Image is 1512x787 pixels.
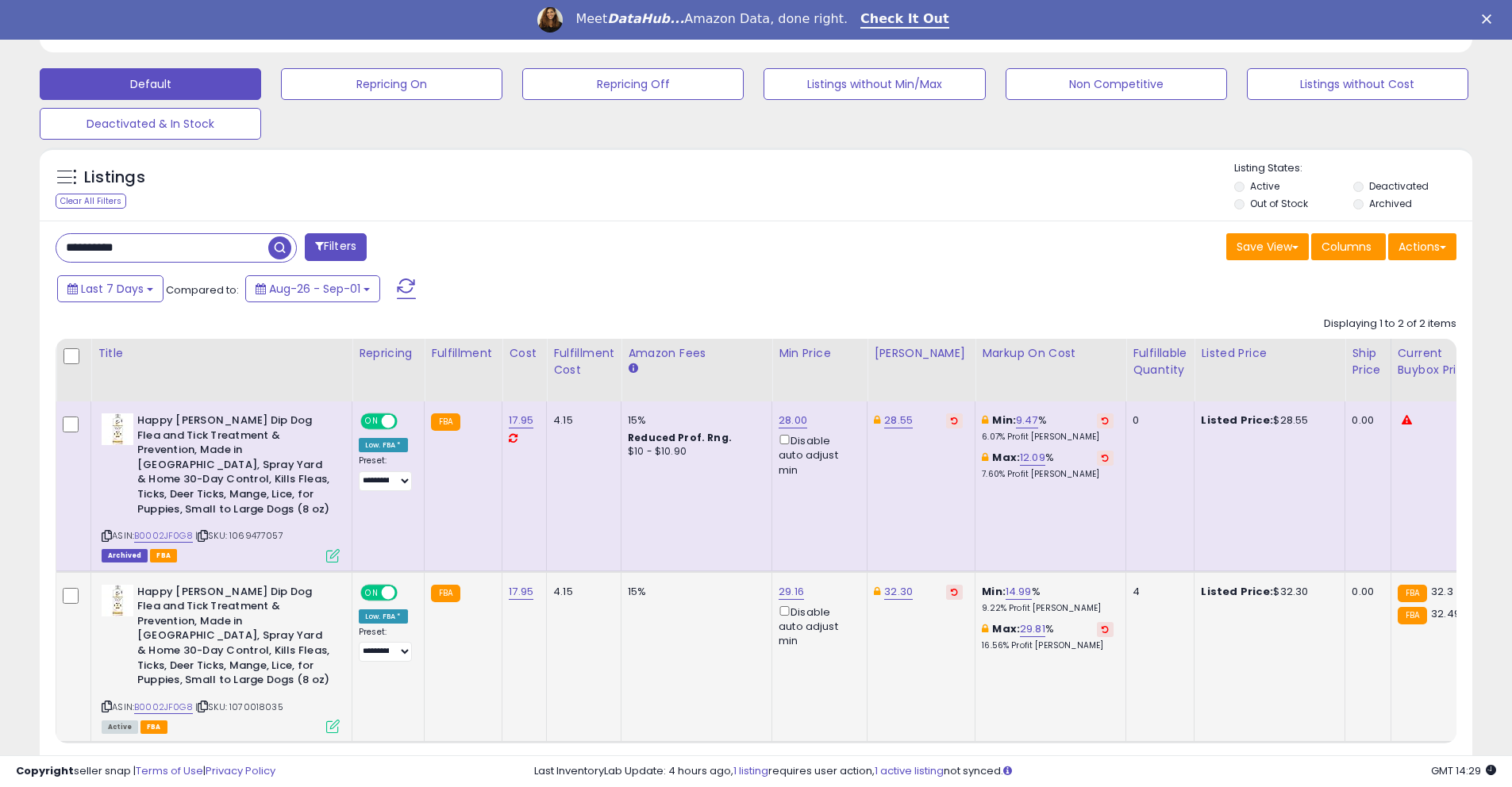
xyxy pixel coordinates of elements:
[362,415,382,428] span: ON
[628,345,765,362] div: Amazon Fees
[509,413,533,428] a: 17.95
[134,701,193,714] a: B0002JF0G8
[1431,606,1460,621] span: 32.49
[102,413,133,445] img: 41iM81GeopL._SL40_.jpg
[245,275,380,302] button: Aug-26 - Sep-01
[1201,584,1273,599] b: Listed Price:
[166,282,239,298] span: Compared to:
[992,413,1016,428] b: Min:
[992,621,1020,636] b: Max:
[628,585,760,599] div: 15%
[1322,239,1372,255] span: Columns
[522,68,744,100] button: Repricing Off
[305,233,367,261] button: Filters
[1369,179,1429,193] label: Deactivated
[509,584,533,600] a: 17.95
[1431,763,1496,778] span: 2025-09-9 14:29 GMT
[1250,197,1308,210] label: Out of Stock
[1006,584,1032,600] a: 14.99
[1431,584,1453,599] span: 32.3
[137,413,330,520] b: Happy [PERSON_NAME] Dip Dog Flea and Tick Treatment & Prevention, Made in [GEOGRAPHIC_DATA], Spra...
[1369,197,1412,210] label: Archived
[628,445,760,459] div: $10 - $10.90
[1201,413,1333,428] div: $28.55
[534,764,1496,779] div: Last InventoryLab Update: 4 hours ago, requires user action, not synced.
[992,450,1020,465] b: Max:
[359,438,408,452] div: Low. FBA *
[137,585,330,692] b: Happy [PERSON_NAME] Dip Dog Flea and Tick Treatment & Prevention, Made in [GEOGRAPHIC_DATA], Spra...
[102,585,133,616] img: 41iM81GeopL._SL40_.jpg
[779,413,807,428] a: 28.00
[269,281,360,297] span: Aug-26 - Sep-01
[40,68,261,100] button: Default
[206,763,275,778] a: Privacy Policy
[57,275,164,302] button: Last 7 Days
[431,413,460,431] small: FBA
[975,339,1126,401] th: The percentage added to the cost of goods (COGS) that forms the calculator for Min & Max prices.
[884,584,913,600] a: 32.30
[982,640,1114,651] p: 16.56% Profit [PERSON_NAME]
[982,584,1006,599] b: Min:
[395,585,421,599] span: OFF
[779,603,855,649] div: Disable auto adjust min
[779,584,804,600] a: 29.16
[84,167,145,189] h5: Listings
[362,585,382,599] span: ON
[1133,585,1182,599] div: 4
[628,431,732,444] b: Reduced Prof. Rng.
[140,720,167,734] span: FBA
[1133,413,1182,428] div: 0
[359,609,408,624] div: Low. FBA *
[628,413,760,428] div: 15%
[56,194,126,209] div: Clear All Filters
[1250,179,1279,193] label: Active
[40,108,261,140] button: Deactivated & In Stock
[1398,345,1479,378] div: Current Buybox Price
[1226,233,1309,260] button: Save View
[431,345,495,362] div: Fulfillment
[81,281,144,297] span: Last 7 Days
[553,413,609,428] div: 4.15
[1352,413,1378,428] div: 0.00
[195,529,283,542] span: | SKU: 1069477057
[102,549,148,562] span: Listings that have been deleted from Seller Central
[1006,68,1227,100] button: Non Competitive
[1247,68,1468,100] button: Listings without Cost
[509,345,540,362] div: Cost
[1020,621,1045,637] a: 29.81
[134,529,193,543] a: B0002JF0G8
[1398,585,1427,602] small: FBA
[982,622,1114,651] div: %
[1482,14,1498,24] div: Close
[1133,345,1187,378] div: Fulfillable Quantity
[982,413,1114,443] div: %
[1388,233,1456,260] button: Actions
[982,469,1114,480] p: 7.60% Profit [PERSON_NAME]
[359,345,417,362] div: Repricing
[1201,413,1273,428] b: Listed Price:
[982,345,1119,362] div: Markup on Cost
[1020,450,1045,466] a: 12.09
[102,585,340,732] div: ASIN:
[1398,607,1427,624] small: FBA
[1352,345,1383,378] div: Ship Price
[779,345,860,362] div: Min Price
[779,432,855,478] div: Disable auto adjust min
[16,763,74,778] strong: Copyright
[102,413,340,561] div: ASIN:
[1016,413,1038,428] a: 9.47
[607,11,684,26] i: DataHub...
[136,763,203,778] a: Terms of Use
[359,627,412,662] div: Preset:
[281,68,502,100] button: Repricing On
[1352,585,1378,599] div: 0.00
[982,451,1114,480] div: %
[150,549,177,562] span: FBA
[733,763,768,778] a: 1 listing
[553,585,609,599] div: 4.15
[553,345,614,378] div: Fulfillment Cost
[195,701,283,713] span: | SKU: 1070018035
[764,68,985,100] button: Listings without Min/Max
[874,345,968,362] div: [PERSON_NAME]
[575,11,848,27] div: Meet Amazon Data, done right.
